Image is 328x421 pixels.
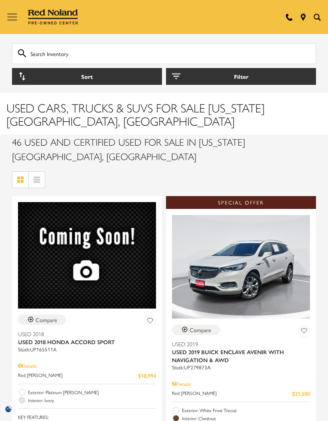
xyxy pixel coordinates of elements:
[144,315,156,329] button: Save Vehicle
[172,380,310,387] div: Pricing Details - Used 2019 Buick Enclave Avenir With Navigation & AWD
[166,68,316,85] button: Filter
[166,196,316,209] div: Special Offer
[172,325,220,335] button: Compare Vehicle
[190,326,211,333] div: Compare
[18,371,156,380] a: Red [PERSON_NAME] $18,994
[18,202,156,309] img: 2018 Honda Accord Sport
[18,330,156,346] a: Used 2018Used 2018 Honda Accord Sport
[12,43,316,64] input: Search Inventory
[18,315,66,325] button: Compare Vehicle
[18,346,156,353] div: Stock : UP165511A
[18,338,150,346] span: Used 2018 Honda Accord Sport
[18,371,138,380] span: Red [PERSON_NAME]
[182,406,310,414] span: Exterior: White Frost Tricoat
[12,68,162,85] button: Sort
[36,316,57,323] div: Compare
[172,340,310,364] a: Used 2019Used 2019 Buick Enclave Avenir With Navigation & AWD
[18,362,156,369] div: Pricing Details - Used 2018 Honda Accord Sport
[172,364,310,371] div: Stock : UP279873A
[18,330,150,338] span: Used 2018
[172,348,304,364] span: Used 2019 Buick Enclave Avenir With Navigation & AWD
[172,215,310,319] img: 2019 Buick Enclave Avenir
[12,135,245,163] span: 46 Used and Certified Used for Sale in [US_STATE][GEOGRAPHIC_DATA], [GEOGRAPHIC_DATA]
[28,388,156,396] span: Exterior: Platinum [PERSON_NAME]
[172,389,292,398] span: Red [PERSON_NAME]
[28,9,78,25] img: Red Noland Pre-Owned
[28,12,78,20] a: Red Noland Pre-Owned
[298,325,310,339] button: Save Vehicle
[172,389,310,398] a: Red [PERSON_NAME] $21,500
[138,371,156,380] span: $18,994
[310,14,324,21] button: Open the inventory search
[172,340,304,348] span: Used 2019
[28,396,156,404] span: Interior: Ivory
[292,389,310,398] span: $21,500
